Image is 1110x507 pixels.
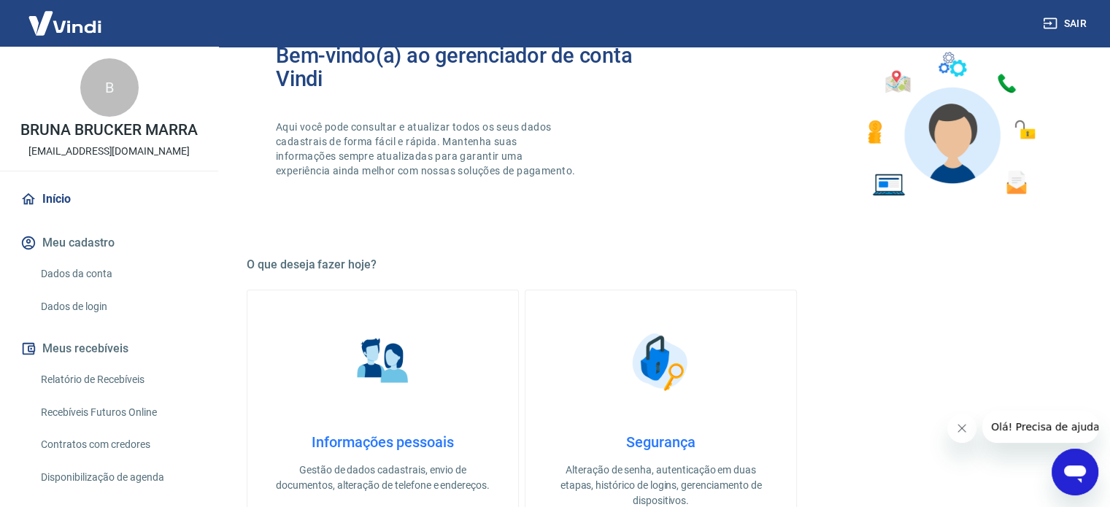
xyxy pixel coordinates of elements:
a: Relatório de Recebíveis [35,365,201,395]
a: Dados da conta [35,259,201,289]
img: Imagem de um avatar masculino com diversos icones exemplificando as funcionalidades do gerenciado... [855,44,1046,205]
button: Meus recebíveis [18,333,201,365]
a: Início [18,183,201,215]
p: [EMAIL_ADDRESS][DOMAIN_NAME] [28,144,190,159]
iframe: Fechar mensagem [947,414,976,443]
p: Gestão de dados cadastrais, envio de documentos, alteração de telefone e endereços. [271,463,495,493]
h2: Bem-vindo(a) ao gerenciador de conta Vindi [276,44,661,90]
a: Recebíveis Futuros Online [35,398,201,427]
a: Contratos com credores [35,430,201,460]
p: BRUNA BRUCKER MARRA [20,123,197,138]
a: Dados de login [35,292,201,322]
p: Aqui você pode consultar e atualizar todos os seus dados cadastrais de forma fácil e rápida. Mant... [276,120,578,178]
div: B [80,58,139,117]
img: Segurança [625,325,698,398]
h4: Informações pessoais [271,433,495,451]
span: Olá! Precisa de ajuda? [9,10,123,22]
button: Sair [1040,10,1092,37]
h4: Segurança [549,433,773,451]
h5: O que deseja fazer hoje? [247,258,1075,272]
a: Disponibilização de agenda [35,463,201,492]
iframe: Mensagem da empresa [982,411,1098,443]
img: Vindi [18,1,112,45]
img: Informações pessoais [347,325,420,398]
button: Meu cadastro [18,227,201,259]
iframe: Botão para abrir a janela de mensagens [1052,449,1098,495]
